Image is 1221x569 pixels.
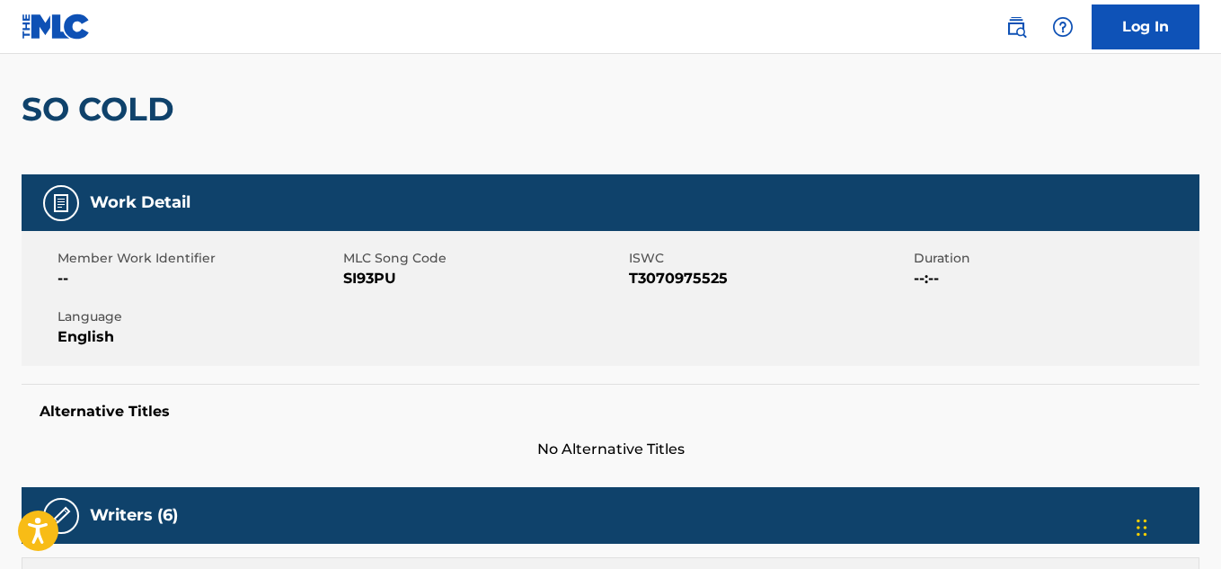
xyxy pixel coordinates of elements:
[50,192,72,214] img: Work Detail
[58,268,339,289] span: --
[22,439,1199,460] span: No Alternative Titles
[90,192,190,213] h5: Work Detail
[998,9,1034,45] a: Public Search
[40,403,1181,421] h5: Alternative Titles
[1045,9,1081,45] div: Help
[22,89,183,129] h2: SO COLD
[1005,16,1027,38] img: search
[58,249,339,268] span: Member Work Identifier
[914,249,1195,268] span: Duration
[1137,501,1147,555] div: Arrastrar
[1052,16,1074,38] img: help
[343,268,624,289] span: SI93PU
[22,13,91,40] img: MLC Logo
[1131,483,1221,569] iframe: Chat Widget
[90,505,178,526] h5: Writers (6)
[58,326,339,348] span: English
[914,268,1195,289] span: --:--
[343,249,624,268] span: MLC Song Code
[629,268,910,289] span: T3070975525
[1131,483,1221,569] div: Widget de chat
[50,505,72,527] img: Writers
[1092,4,1199,49] a: Log In
[629,249,910,268] span: ISWC
[58,307,339,326] span: Language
